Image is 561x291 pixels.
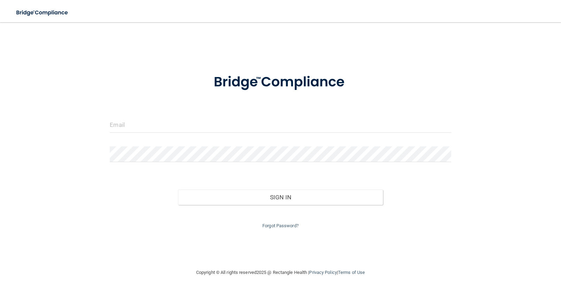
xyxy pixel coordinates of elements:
[199,64,362,100] img: bridge_compliance_login_screen.278c3ca4.svg
[309,270,337,275] a: Privacy Policy
[10,6,75,20] img: bridge_compliance_login_screen.278c3ca4.svg
[153,261,408,284] div: Copyright © All rights reserved 2025 @ Rectangle Health | |
[338,270,365,275] a: Terms of Use
[178,190,383,205] button: Sign In
[262,223,299,228] a: Forgot Password?
[110,117,451,133] input: Email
